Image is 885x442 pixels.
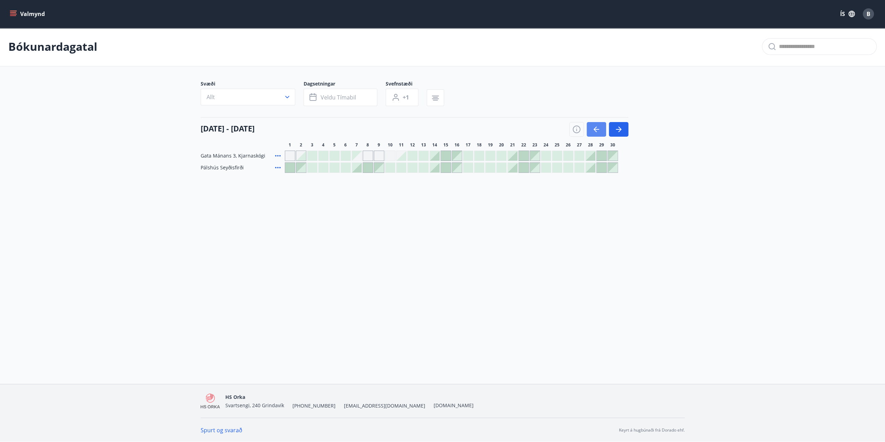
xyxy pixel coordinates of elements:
[201,394,220,409] img: 4KEE8UqMSwrAKrdyHDgoo3yWdiux5j3SefYx3pqm.png
[499,142,504,148] span: 20
[363,151,373,161] div: Gráir dagar eru ekki bókanlegir
[304,89,377,106] button: Veldu tímabil
[860,6,877,22] button: B
[292,402,336,409] span: [PHONE_NUMBER]
[304,80,386,89] span: Dagsetningar
[432,142,437,148] span: 14
[555,142,560,148] span: 25
[201,123,255,134] h4: [DATE] - [DATE]
[588,142,593,148] span: 28
[207,93,215,101] span: Allt
[344,142,347,148] span: 6
[443,142,448,148] span: 15
[399,142,404,148] span: 11
[201,164,244,171] span: Pálshús Seyðisfirði
[355,142,358,148] span: 7
[285,151,295,161] div: Gráir dagar eru ekki bókanlegir
[510,142,515,148] span: 21
[225,394,245,400] span: HS Orka
[421,142,426,148] span: 13
[836,8,859,20] button: ÍS
[867,10,870,18] span: B
[566,142,571,148] span: 26
[344,402,425,409] span: [EMAIL_ADDRESS][DOMAIN_NAME]
[599,142,604,148] span: 29
[322,142,324,148] span: 4
[488,142,493,148] span: 19
[378,142,380,148] span: 9
[386,80,427,89] span: Svefnstæði
[619,427,685,433] p: Keyrt á hugbúnaði frá Dorado ehf.
[521,142,526,148] span: 22
[386,89,418,106] button: +1
[225,402,284,409] span: Svartsengi, 240 Grindavík
[544,142,548,148] span: 24
[388,142,393,148] span: 10
[577,142,582,148] span: 27
[333,142,336,148] span: 5
[8,39,97,54] p: Bókunardagatal
[610,142,615,148] span: 30
[410,142,415,148] span: 12
[352,151,362,161] div: Gráir dagar eru ekki bókanlegir
[201,426,242,434] a: Spurt og svarað
[374,151,384,161] div: Gráir dagar eru ekki bókanlegir
[8,8,48,20] button: menu
[311,142,313,148] span: 3
[300,142,302,148] span: 2
[201,89,295,105] button: Allt
[454,142,459,148] span: 16
[403,94,409,101] span: +1
[532,142,537,148] span: 23
[477,142,482,148] span: 18
[289,142,291,148] span: 1
[466,142,470,148] span: 17
[434,402,474,409] a: [DOMAIN_NAME]
[201,152,265,159] span: Gata Mánans 3, Kjarnaskógi
[367,142,369,148] span: 8
[201,80,304,89] span: Svæði
[385,151,395,161] div: Gráir dagar eru ekki bókanlegir
[321,94,356,101] span: Veldu tímabil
